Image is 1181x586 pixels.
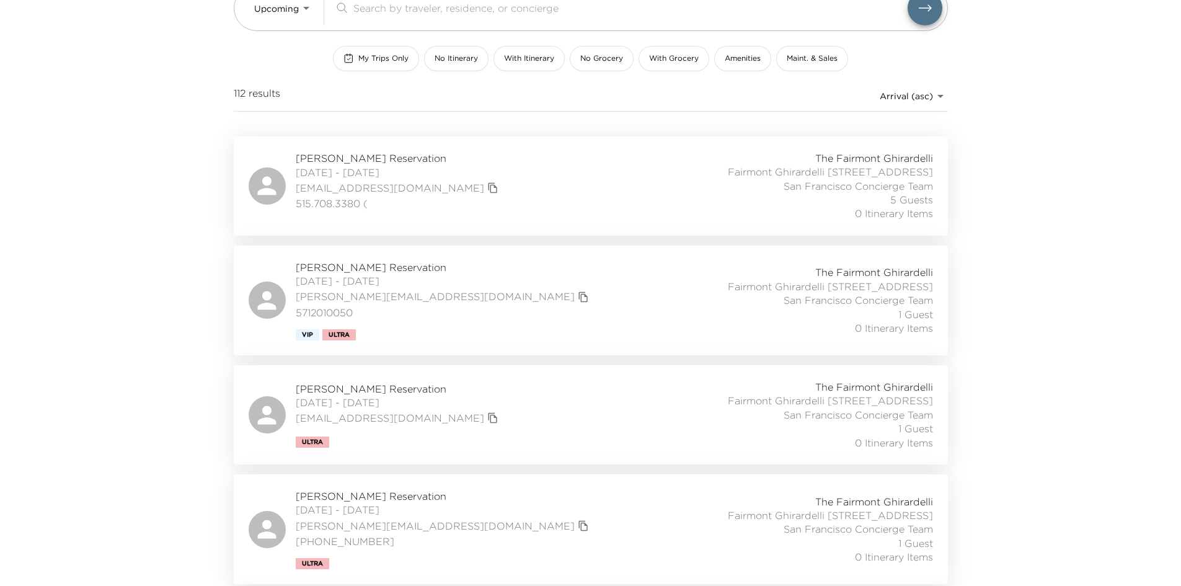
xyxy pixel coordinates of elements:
span: 0 Itinerary Items [855,321,933,335]
span: 5 Guests [890,193,933,206]
span: Ultra [302,560,323,567]
span: My Trips Only [358,53,409,64]
span: [DATE] - [DATE] [296,396,502,409]
span: Ultra [329,331,350,339]
input: Search by traveler, residence, or concierge [353,1,908,15]
button: copy primary member email [484,409,502,427]
span: San Francisco Concierge Team [784,408,933,422]
button: With Grocery [639,46,709,71]
span: [PERSON_NAME] Reservation [296,260,592,274]
span: No Itinerary [435,53,478,64]
span: [DATE] - [DATE] [296,503,592,517]
span: San Francisco Concierge Team [784,293,933,307]
span: With Grocery [649,53,699,64]
span: Ultra [302,438,323,446]
span: [DATE] - [DATE] [296,274,592,288]
span: With Itinerary [504,53,554,64]
span: The Fairmont Ghirardelli [815,265,933,279]
span: Maint. & Sales [787,53,838,64]
button: copy primary member email [575,288,592,306]
span: 1 Guest [898,536,933,550]
span: [PHONE_NUMBER] [296,535,592,548]
a: [EMAIL_ADDRESS][DOMAIN_NAME] [296,181,484,195]
span: Upcoming [254,3,299,14]
a: [PERSON_NAME][EMAIL_ADDRESS][DOMAIN_NAME] [296,519,575,533]
span: 515.708.3380 ( [296,197,502,210]
button: With Itinerary [493,46,565,71]
button: Maint. & Sales [776,46,848,71]
span: [PERSON_NAME] Reservation [296,382,502,396]
span: 0 Itinerary Items [855,436,933,450]
span: 0 Itinerary Items [855,550,933,564]
a: [EMAIL_ADDRESS][DOMAIN_NAME] [296,411,484,425]
button: copy primary member email [575,517,592,535]
a: [PERSON_NAME] Reservation[DATE] - [DATE][PERSON_NAME][EMAIL_ADDRESS][DOMAIN_NAME]copy primary mem... [234,246,948,355]
span: The Fairmont Ghirardelli [815,495,933,508]
span: No Grocery [580,53,623,64]
span: 0 Itinerary Items [855,206,933,220]
span: Fairmont Ghirardelli [STREET_ADDRESS] [728,165,933,179]
a: [PERSON_NAME] Reservation[DATE] - [DATE][PERSON_NAME][EMAIL_ADDRESS][DOMAIN_NAME]copy primary mem... [234,474,948,584]
span: Fairmont Ghirardelli [STREET_ADDRESS] [728,508,933,522]
span: Vip [302,331,313,339]
span: Fairmont Ghirardelli [STREET_ADDRESS] [728,394,933,407]
button: copy primary member email [484,179,502,197]
span: The Fairmont Ghirardelli [815,380,933,394]
span: [PERSON_NAME] Reservation [296,489,592,503]
button: My Trips Only [333,46,419,71]
span: San Francisco Concierge Team [784,179,933,193]
span: The Fairmont Ghirardelli [815,151,933,165]
span: [DATE] - [DATE] [296,166,502,179]
a: [PERSON_NAME] Reservation[DATE] - [DATE][EMAIL_ADDRESS][DOMAIN_NAME]copy primary member emailUltr... [234,365,948,464]
span: Amenities [725,53,761,64]
a: [PERSON_NAME] Reservation[DATE] - [DATE][EMAIL_ADDRESS][DOMAIN_NAME]copy primary member email515.... [234,136,948,236]
span: 112 results [234,86,280,106]
span: 5712010050 [296,306,592,319]
button: No Itinerary [424,46,489,71]
button: Amenities [714,46,771,71]
span: 1 Guest [898,308,933,321]
a: [PERSON_NAME][EMAIL_ADDRESS][DOMAIN_NAME] [296,290,575,303]
button: No Grocery [570,46,634,71]
span: 1 Guest [898,422,933,435]
span: Arrival (asc) [880,91,933,102]
span: San Francisco Concierge Team [784,522,933,536]
span: [PERSON_NAME] Reservation [296,151,502,165]
span: Fairmont Ghirardelli [STREET_ADDRESS] [728,280,933,293]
